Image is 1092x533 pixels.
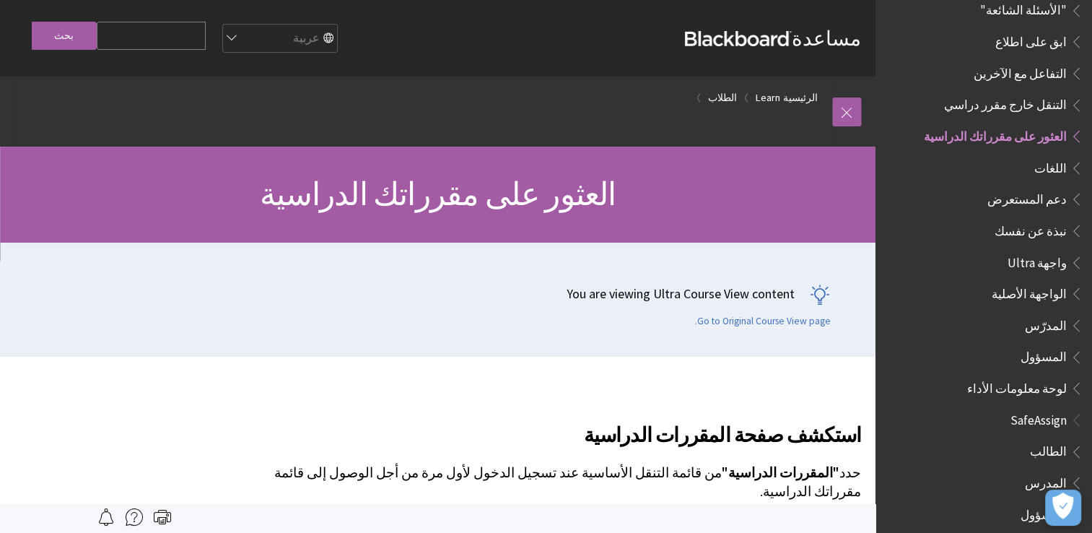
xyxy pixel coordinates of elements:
[1010,408,1067,428] span: SafeAssign
[97,508,115,526] img: Follow this page
[974,61,1067,81] span: التفاعل مع الآخرين
[924,124,1067,144] span: العثور على مقرراتك الدراسية
[995,219,1067,238] span: نبذة عن نفسك
[1025,313,1067,333] span: المدرّس
[992,282,1067,301] span: الواجهة الأصلية
[756,89,780,107] a: Learn
[222,25,337,53] select: Site Language Selector
[1025,471,1067,490] span: المدرس
[32,22,97,50] input: بحث
[1008,251,1067,270] span: واجهة Ultra
[260,174,616,214] span: العثور على مقرراتك الدراسية
[1021,503,1067,522] span: المسؤول
[695,315,831,328] a: Go to Original Course View page.
[987,187,1067,207] span: دعم المستعرض
[1045,490,1081,526] button: فتح التفضيلات
[228,464,861,501] p: حدد من قائمة التنقل الأساسية عند تسجيل الدخول لأول مرة من أجل الوصول إلى قائمة مقرراتك الدراسية.
[944,93,1067,113] span: التنقل خارج مقرر دراسي
[722,464,839,481] span: "المقررات الدراسية"
[1034,156,1067,175] span: اللغات
[783,89,818,107] a: الرئيسية
[995,30,1067,49] span: ابق على اطلاع
[1021,345,1067,365] span: المسؤول
[967,376,1067,396] span: لوحة معلومات الأداء
[154,508,171,526] img: Print
[708,89,737,107] a: الطلاب
[685,25,861,51] a: مساعدةBlackboard
[884,408,1083,527] nav: Book outline for Blackboard SafeAssign
[14,285,831,303] p: You are viewing Ultra Course View content
[228,402,861,450] h2: استكشف صفحة المقررات الدراسية
[1030,440,1067,459] span: الطالب
[685,31,792,46] strong: Blackboard
[126,508,143,526] img: More help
